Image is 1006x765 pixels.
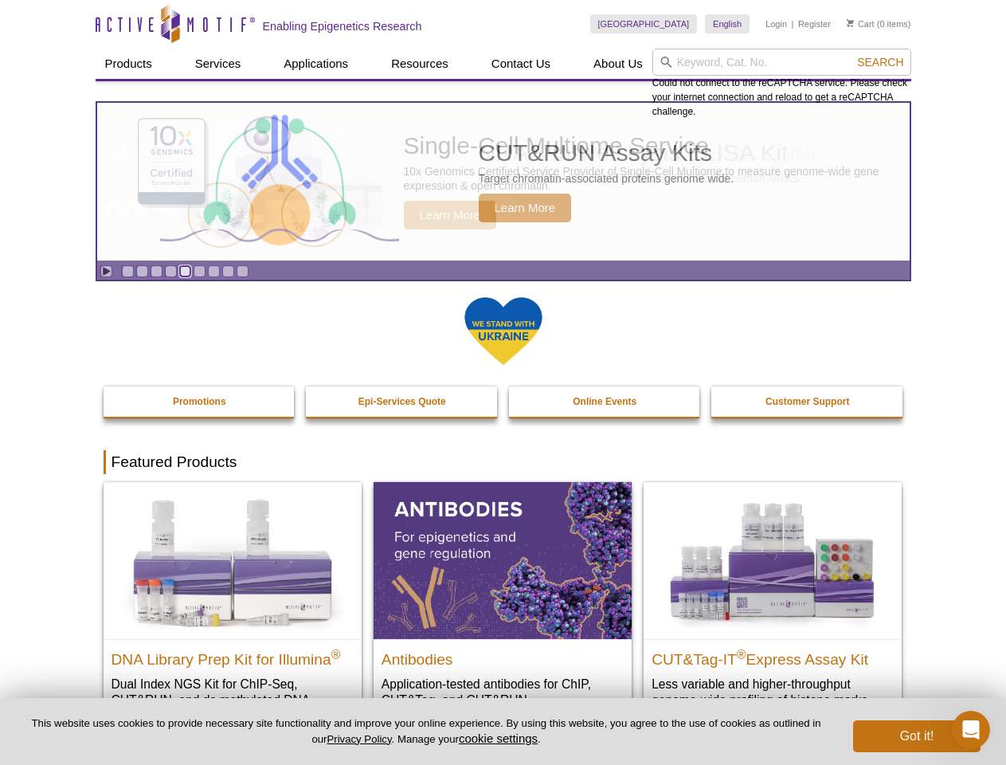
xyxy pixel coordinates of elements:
p: Dual Index NGS Kit for ChIP-Seq, CUT&RUN, and ds methylated DNA assays. [112,676,354,724]
div: Could not connect to the reCAPTCHA service. Please check your internet connection and reload to g... [652,49,911,119]
a: Online Events [509,386,702,417]
a: English [705,14,750,33]
a: Toggle autoplay [100,265,112,277]
button: Search [852,55,908,69]
strong: Online Events [573,396,636,407]
a: Services [186,49,251,79]
a: Go to slide 1 [122,265,134,277]
h2: Antibodies [382,644,624,668]
a: Promotions [104,386,296,417]
a: Go to slide 6 [194,265,206,277]
a: Register [798,18,831,29]
input: Keyword, Cat. No. [652,49,911,76]
a: Applications [274,49,358,79]
a: Resources [382,49,458,79]
a: Go to slide 9 [237,265,249,277]
h2: Featured Products [104,450,903,474]
a: All Antibodies Antibodies Application-tested antibodies for ChIP, CUT&Tag, and CUT&RUN. [374,482,632,724]
span: Search [857,56,903,69]
a: [GEOGRAPHIC_DATA] [590,14,698,33]
button: cookie settings [459,732,538,745]
a: Cart [847,18,875,29]
button: Got it! [853,720,981,752]
a: Contact Us [482,49,560,79]
strong: Customer Support [765,396,849,407]
p: Application-tested antibodies for ChIP, CUT&Tag, and CUT&RUN. [382,676,624,708]
sup: ® [737,647,746,661]
a: Privacy Policy [327,733,391,745]
a: Customer Support [711,386,904,417]
a: Go to slide 2 [136,265,148,277]
iframe: Intercom live chat [952,711,990,749]
img: All Antibodies [374,482,632,638]
a: Go to slide 5 [179,265,191,277]
li: (0 items) [847,14,911,33]
img: DNA Library Prep Kit for Illumina [104,482,362,638]
a: Go to slide 8 [222,265,234,277]
p: Less variable and higher-throughput genome-wide profiling of histone marks​. [652,676,894,708]
a: Go to slide 4 [165,265,177,277]
strong: Epi-Services Quote [358,396,446,407]
p: This website uses cookies to provide necessary site functionality and improve your online experie... [25,716,827,747]
a: Login [765,18,787,29]
h2: Enabling Epigenetics Research [263,19,422,33]
h2: CUT&Tag-IT Express Assay Kit [652,644,894,668]
a: Go to slide 7 [208,265,220,277]
li: | [792,14,794,33]
img: We Stand With Ukraine [464,296,543,367]
a: About Us [584,49,652,79]
sup: ® [331,647,341,661]
h2: DNA Library Prep Kit for Illumina [112,644,354,668]
a: CUT&Tag-IT® Express Assay Kit CUT&Tag-IT®Express Assay Kit Less variable and higher-throughput ge... [644,482,902,724]
a: DNA Library Prep Kit for Illumina DNA Library Prep Kit for Illumina® Dual Index NGS Kit for ChIP-... [104,482,362,739]
img: Your Cart [847,19,854,27]
a: Epi-Services Quote [306,386,499,417]
a: Go to slide 3 [151,265,162,277]
a: Products [96,49,162,79]
strong: Promotions [173,396,226,407]
img: CUT&Tag-IT® Express Assay Kit [644,482,902,638]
